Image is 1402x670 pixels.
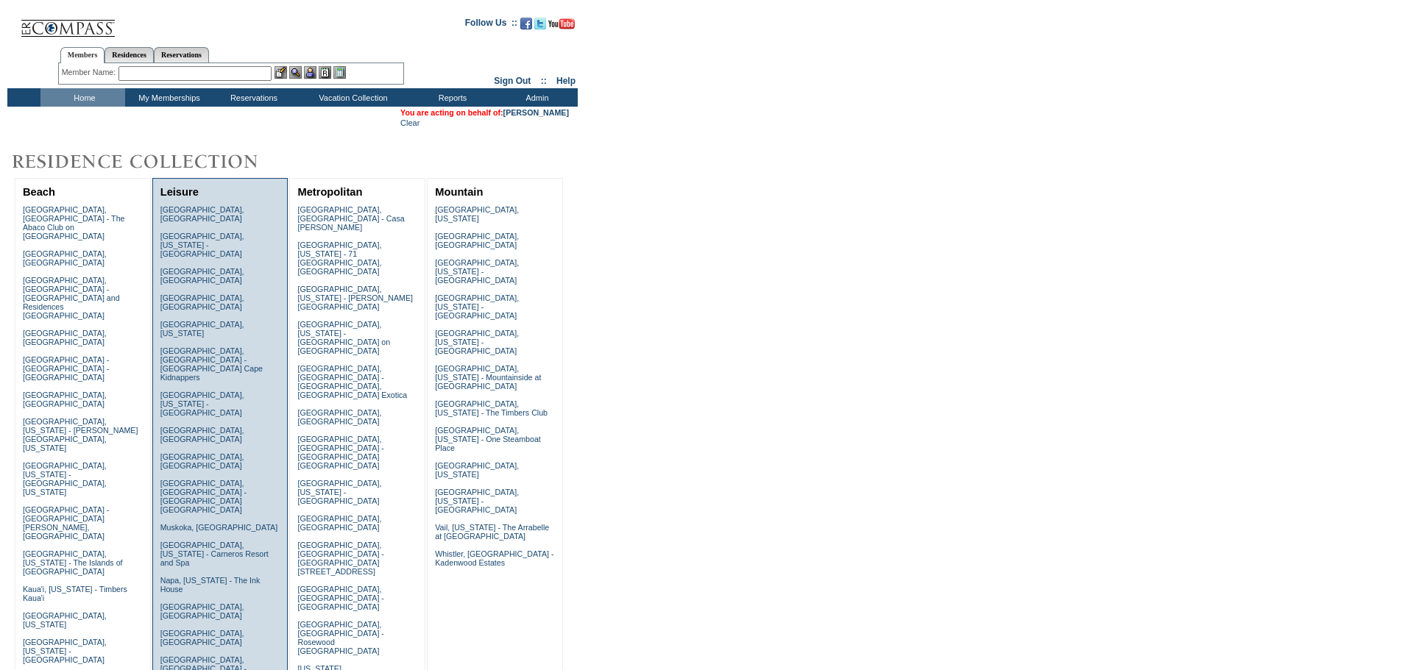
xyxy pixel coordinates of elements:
td: Reports [408,88,493,107]
a: [GEOGRAPHIC_DATA], [US_STATE] - Mountainside at [GEOGRAPHIC_DATA] [435,364,541,391]
a: [GEOGRAPHIC_DATA], [US_STATE] - The Timbers Club [435,399,548,417]
a: Kaua'i, [US_STATE] - Timbers Kaua'i [23,585,127,602]
a: Mountain [435,186,483,198]
a: Residences [105,47,154,63]
td: Home [40,88,125,107]
a: Sign Out [494,76,531,86]
a: [GEOGRAPHIC_DATA], [GEOGRAPHIC_DATA] [435,232,519,249]
a: Reservations [154,47,209,63]
a: [GEOGRAPHIC_DATA], [US_STATE] - [GEOGRAPHIC_DATA] [160,391,244,417]
a: Members [60,47,105,63]
a: [GEOGRAPHIC_DATA], [US_STATE] - [PERSON_NAME][GEOGRAPHIC_DATA], [US_STATE] [23,417,138,452]
img: Follow us on Twitter [534,18,546,29]
a: [GEOGRAPHIC_DATA], [US_STATE] - 71 [GEOGRAPHIC_DATA], [GEOGRAPHIC_DATA] [297,240,381,276]
a: [GEOGRAPHIC_DATA], [GEOGRAPHIC_DATA] [160,602,244,620]
a: [GEOGRAPHIC_DATA], [US_STATE] - The Islands of [GEOGRAPHIC_DATA] [23,549,123,576]
a: [GEOGRAPHIC_DATA], [US_STATE] [23,611,107,629]
img: View [289,66,302,79]
a: [GEOGRAPHIC_DATA], [GEOGRAPHIC_DATA] - [GEOGRAPHIC_DATA] Cape Kidnappers [160,346,263,382]
span: You are acting on behalf of: [400,108,569,117]
a: Whistler, [GEOGRAPHIC_DATA] - Kadenwood Estates [435,549,553,567]
a: [GEOGRAPHIC_DATA], [GEOGRAPHIC_DATA] [23,249,107,267]
img: Destinations by Exclusive Resorts [7,147,294,177]
a: [GEOGRAPHIC_DATA], [US_STATE] - [PERSON_NAME][GEOGRAPHIC_DATA] [297,285,413,311]
a: [GEOGRAPHIC_DATA], [US_STATE] - [GEOGRAPHIC_DATA] [435,293,519,320]
a: [GEOGRAPHIC_DATA], [GEOGRAPHIC_DATA] [160,452,244,470]
td: Vacation Collection [294,88,408,107]
a: [GEOGRAPHIC_DATA], [GEOGRAPHIC_DATA] - [GEOGRAPHIC_DATA] [GEOGRAPHIC_DATA] [160,479,247,514]
a: [GEOGRAPHIC_DATA], [US_STATE] [160,320,244,338]
a: [GEOGRAPHIC_DATA] - [GEOGRAPHIC_DATA][PERSON_NAME], [GEOGRAPHIC_DATA] [23,505,109,541]
td: Follow Us :: [465,16,517,34]
a: [GEOGRAPHIC_DATA], [GEOGRAPHIC_DATA] - [GEOGRAPHIC_DATA], [GEOGRAPHIC_DATA] Exotica [297,364,407,399]
a: [GEOGRAPHIC_DATA], [US_STATE] - [GEOGRAPHIC_DATA] [435,329,519,355]
a: [GEOGRAPHIC_DATA], [US_STATE] - [GEOGRAPHIC_DATA] [297,479,381,505]
a: Leisure [160,186,199,198]
img: Reservations [319,66,331,79]
a: [GEOGRAPHIC_DATA], [GEOGRAPHIC_DATA] - [GEOGRAPHIC_DATA] [GEOGRAPHIC_DATA] [297,435,383,470]
a: Clear [400,118,419,127]
a: [GEOGRAPHIC_DATA], [GEOGRAPHIC_DATA] - [GEOGRAPHIC_DATA][STREET_ADDRESS] [297,541,383,576]
a: Help [556,76,576,86]
img: Compass Home [20,7,116,38]
a: [GEOGRAPHIC_DATA], [GEOGRAPHIC_DATA] [160,205,244,223]
a: [GEOGRAPHIC_DATA], [GEOGRAPHIC_DATA] - [GEOGRAPHIC_DATA] [297,585,383,611]
span: :: [541,76,547,86]
a: [GEOGRAPHIC_DATA], [GEOGRAPHIC_DATA] [160,629,244,646]
a: Muskoka, [GEOGRAPHIC_DATA] [160,523,277,532]
a: Napa, [US_STATE] - The Ink House [160,576,261,594]
a: [GEOGRAPHIC_DATA], [GEOGRAPHIC_DATA] - The Abaco Club on [GEOGRAPHIC_DATA] [23,205,125,240]
a: [GEOGRAPHIC_DATA], [US_STATE] - [GEOGRAPHIC_DATA] on [GEOGRAPHIC_DATA] [297,320,390,355]
a: [GEOGRAPHIC_DATA], [GEOGRAPHIC_DATA] - Casa [PERSON_NAME] [297,205,404,232]
a: [PERSON_NAME] [503,108,569,117]
a: [GEOGRAPHIC_DATA], [US_STATE] - [GEOGRAPHIC_DATA] [160,232,244,258]
td: My Memberships [125,88,210,107]
a: Vail, [US_STATE] - The Arrabelle at [GEOGRAPHIC_DATA] [435,523,549,541]
img: b_edit.gif [275,66,287,79]
a: Follow us on Twitter [534,22,546,31]
a: Subscribe to our YouTube Channel [548,22,575,31]
a: [GEOGRAPHIC_DATA], [GEOGRAPHIC_DATA] [160,267,244,285]
a: [GEOGRAPHIC_DATA], [GEOGRAPHIC_DATA] [297,514,381,532]
a: [GEOGRAPHIC_DATA], [GEOGRAPHIC_DATA] [160,426,244,443]
a: [GEOGRAPHIC_DATA], [GEOGRAPHIC_DATA] [23,391,107,408]
img: Subscribe to our YouTube Channel [548,18,575,29]
a: [GEOGRAPHIC_DATA], [US_STATE] - One Steamboat Place [435,426,541,452]
img: Become our fan on Facebook [520,18,532,29]
a: [GEOGRAPHIC_DATA], [US_STATE] - [GEOGRAPHIC_DATA] [435,258,519,285]
a: [GEOGRAPHIC_DATA] - [GEOGRAPHIC_DATA] - [GEOGRAPHIC_DATA] [23,355,109,382]
a: [GEOGRAPHIC_DATA], [US_STATE] [435,461,519,479]
a: [GEOGRAPHIC_DATA], [GEOGRAPHIC_DATA] [160,293,244,311]
img: i.gif [7,22,19,23]
img: b_calculator.gif [333,66,346,79]
a: [GEOGRAPHIC_DATA], [US_STATE] - Carneros Resort and Spa [160,541,269,567]
td: Reservations [210,88,294,107]
a: Become our fan on Facebook [520,22,532,31]
div: Member Name: [62,66,118,79]
a: [GEOGRAPHIC_DATA], [GEOGRAPHIC_DATA] [297,408,381,426]
a: [GEOGRAPHIC_DATA], [US_STATE] - [GEOGRAPHIC_DATA] [23,638,107,664]
a: [GEOGRAPHIC_DATA], [US_STATE] [435,205,519,223]
a: Metropolitan [297,186,362,198]
a: [GEOGRAPHIC_DATA], [US_STATE] - [GEOGRAPHIC_DATA], [US_STATE] [23,461,107,496]
a: [GEOGRAPHIC_DATA], [US_STATE] - [GEOGRAPHIC_DATA] [435,488,519,514]
a: [GEOGRAPHIC_DATA], [GEOGRAPHIC_DATA] [23,329,107,346]
a: [GEOGRAPHIC_DATA], [GEOGRAPHIC_DATA] - [GEOGRAPHIC_DATA] and Residences [GEOGRAPHIC_DATA] [23,276,120,320]
a: Beach [23,186,55,198]
a: [GEOGRAPHIC_DATA], [GEOGRAPHIC_DATA] - Rosewood [GEOGRAPHIC_DATA] [297,620,383,655]
img: Impersonate [304,66,316,79]
td: Admin [493,88,578,107]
